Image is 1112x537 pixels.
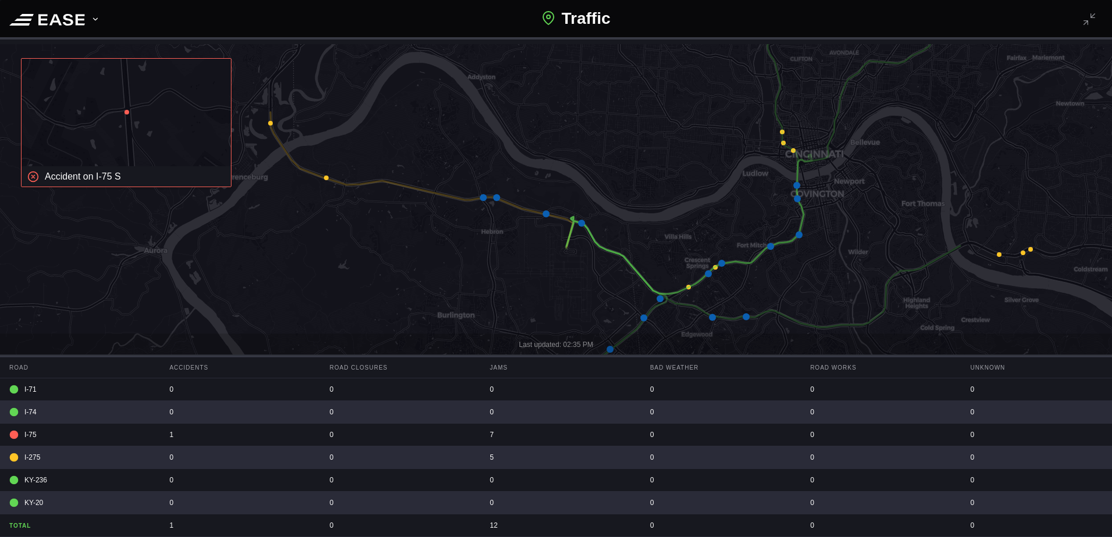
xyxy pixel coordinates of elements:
div: Road Works [801,357,951,378]
div: Road Closures [320,357,471,378]
div: 0 [801,424,951,446]
div: 0 [641,401,792,423]
div: 0 [961,401,1112,423]
div: 0 [320,378,471,400]
div: I-71 [9,384,141,395]
div: I-74 [9,407,141,417]
div: 0 [160,469,311,491]
div: 1 [160,424,311,446]
div: 0 [160,446,311,468]
div: Unknown [961,357,1112,378]
div: 0 [801,492,951,514]
div: 0 [320,469,471,491]
div: 7 [480,424,631,446]
div: 0 [961,446,1112,468]
div: KY-236 [9,475,141,485]
div: 0 [801,378,951,400]
div: 0 [320,514,471,536]
div: 0 [961,378,1112,400]
h1: Traffic [541,6,610,31]
div: 0 [480,469,631,491]
div: 0 [641,424,792,446]
div: 0 [801,469,951,491]
div: 0 [961,469,1112,491]
div: 0 [961,492,1112,514]
div: 0 [320,424,471,446]
div: 0 [641,514,792,536]
div: 0 [641,492,792,514]
div: 0 [160,401,311,423]
div: 0 [961,424,1112,446]
div: 0 [160,492,311,514]
div: 0 [641,378,792,400]
div: 0 [320,492,471,514]
div: 12 [480,514,631,536]
div: 0 [320,446,471,468]
div: Bad Weather [641,357,792,378]
div: 0 [480,401,631,423]
div: 0 [480,492,631,514]
div: 5 [480,446,631,468]
div: 0 [641,469,792,491]
div: 0 [641,446,792,468]
div: 0 [320,401,471,423]
div: 0 [160,378,311,400]
div: 0 [961,514,1112,536]
p: Accident on I-75 S [45,170,231,184]
div: Accidents [160,357,311,378]
div: Jams [480,357,631,378]
div: 0 [480,378,631,400]
div: I-75 [9,429,141,440]
div: I-275 [9,452,141,463]
div: 0 [801,514,951,536]
div: 0 [801,401,951,423]
div: 0 [801,446,951,468]
div: 1 [160,514,311,536]
b: Total [9,521,141,530]
div: KY-20 [9,497,141,508]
